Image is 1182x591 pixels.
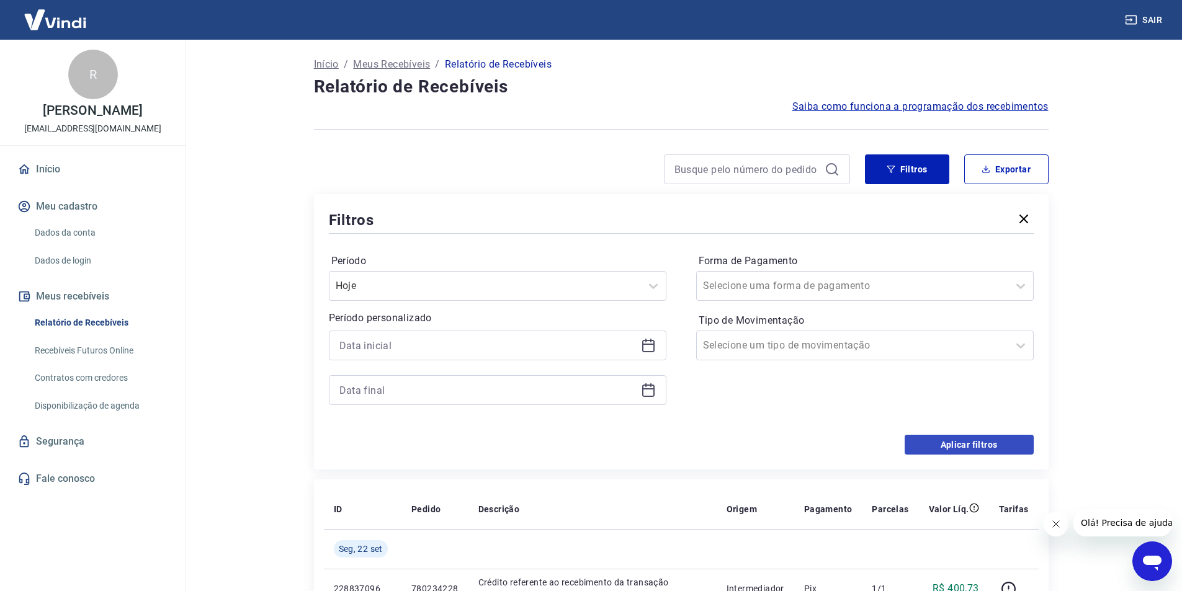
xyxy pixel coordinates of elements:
a: Início [314,57,339,72]
div: R [68,50,118,99]
span: Olá! Precisa de ajuda? [7,9,104,19]
a: Fale conosco [15,465,171,492]
a: Recebíveis Futuros Online [30,338,171,363]
img: Vindi [15,1,96,38]
button: Exportar [964,154,1049,184]
a: Meus Recebíveis [353,57,430,72]
a: Segurança [15,428,171,455]
p: / [344,57,348,72]
input: Data inicial [339,336,636,355]
a: Início [15,156,171,183]
button: Meu cadastro [15,193,171,220]
h4: Relatório de Recebíveis [314,74,1049,99]
button: Meus recebíveis [15,283,171,310]
label: Tipo de Movimentação [699,313,1031,328]
p: Tarifas [999,503,1029,515]
p: Pedido [411,503,441,515]
a: Dados de login [30,248,171,273]
button: Sair [1122,9,1167,32]
button: Aplicar filtros [905,435,1034,455]
p: Período personalizado [329,311,666,326]
p: / [435,57,439,72]
iframe: Mensagem da empresa [1073,509,1172,536]
p: Origem [727,503,757,515]
a: Relatório de Recebíveis [30,310,171,335]
iframe: Fechar mensagem [1044,512,1068,536]
p: [EMAIL_ADDRESS][DOMAIN_NAME] [24,122,161,135]
p: Parcelas [872,503,908,515]
a: Dados da conta [30,220,171,246]
input: Data final [339,381,636,399]
p: Valor Líq. [929,503,969,515]
p: Descrição [478,503,520,515]
a: Saiba como funciona a programação dos recebimentos [792,99,1049,114]
h5: Filtros [329,210,375,230]
p: ID [334,503,343,515]
input: Busque pelo número do pedido [674,160,820,179]
p: Relatório de Recebíveis [445,57,552,72]
a: Contratos com credores [30,365,171,391]
a: Disponibilização de agenda [30,393,171,419]
label: Período [331,254,664,269]
label: Forma de Pagamento [699,254,1031,269]
p: Pagamento [804,503,853,515]
span: Seg, 22 set [339,543,383,555]
iframe: Botão para abrir a janela de mensagens [1132,541,1172,581]
p: [PERSON_NAME] [43,104,142,117]
button: Filtros [865,154,949,184]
